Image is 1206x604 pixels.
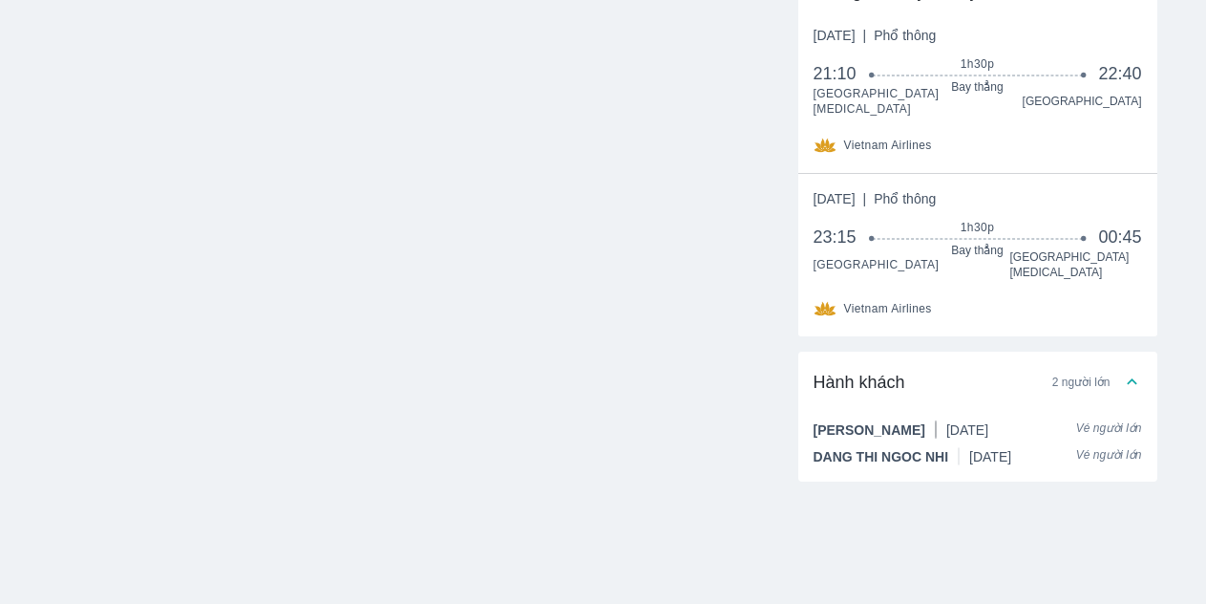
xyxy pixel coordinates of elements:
span: DANG THI NGOC NHI [814,447,949,466]
div: Hành khách2 người lớn [798,413,1157,482]
span: 21:10 [814,62,873,85]
div: Hành khách2 người lớn [798,352,1157,413]
span: Vé người lớn [1076,447,1142,466]
span: 1h30p [872,56,1083,72]
span: Vé người lớn [1076,421,1142,440]
span: [PERSON_NAME] [814,421,925,440]
span: [DATE] [946,422,988,438]
span: Phổ thông [874,191,936,206]
span: Vietnam Airlines [844,301,932,316]
span: [DATE] [814,26,937,45]
span: [DATE] [814,189,937,208]
span: 00:45 [1098,226,1141,248]
span: 22:40 [1098,62,1141,85]
span: Bay thẳng [872,243,1083,258]
span: | [863,191,867,206]
span: | [863,28,867,43]
span: 23:15 [814,226,873,248]
span: Vietnam Airlines [844,138,932,153]
span: Phổ thông [874,28,936,43]
span: [DATE] [969,449,1011,464]
span: 1h30p [872,220,1083,235]
span: Hành khách [814,371,905,394]
span: 2 người lớn [1052,375,1111,390]
span: Bay thẳng [872,79,1083,95]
